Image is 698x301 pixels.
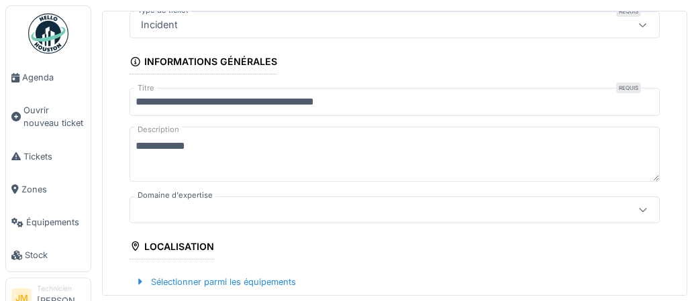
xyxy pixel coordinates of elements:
[130,52,277,74] div: Informations générales
[130,273,301,291] div: Sélectionner parmi les équipements
[616,6,641,17] div: Requis
[135,190,215,201] label: Domaine d'expertise
[37,284,85,294] div: Technicien
[22,71,85,84] span: Agenda
[28,13,68,54] img: Badge_color-CXgf-gQk.svg
[23,150,85,163] span: Tickets
[21,183,85,196] span: Zones
[135,82,157,94] label: Titre
[135,121,182,138] label: Description
[6,206,91,239] a: Équipements
[23,104,85,129] span: Ouvrir nouveau ticket
[6,140,91,173] a: Tickets
[130,237,214,259] div: Localisation
[6,61,91,94] a: Agenda
[6,239,91,272] a: Stock
[25,249,85,261] span: Stock
[6,173,91,206] a: Zones
[6,94,91,139] a: Ouvrir nouveau ticket
[616,82,641,93] div: Requis
[136,17,183,32] div: Incident
[26,216,85,229] span: Équipements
